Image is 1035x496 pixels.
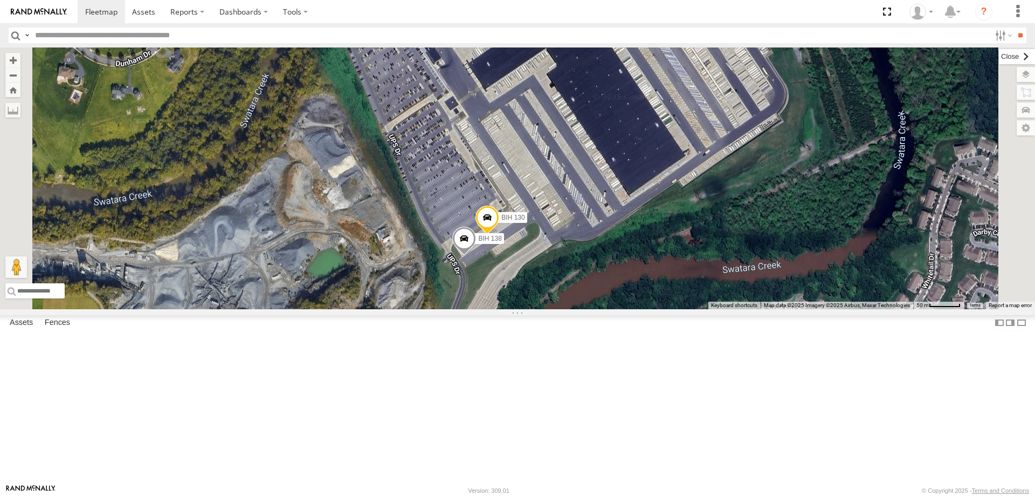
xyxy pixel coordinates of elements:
a: Terms (opens in new tab) [969,303,981,308]
label: Search Query [23,28,31,43]
button: Zoom Home [5,83,20,97]
label: Fences [39,315,75,330]
label: Hide Summary Table [1016,315,1027,331]
a: Terms and Conditions [972,487,1029,494]
label: Dock Summary Table to the Left [994,315,1005,331]
i: ? [975,3,992,21]
button: Keyboard shortcuts [711,302,757,309]
label: Search Filter Options [991,28,1014,43]
div: Nele . [906,4,937,20]
button: Map Scale: 50 m per 55 pixels [913,302,964,309]
button: Zoom in [5,53,20,67]
div: © Copyright 2025 - [922,487,1029,494]
label: Dock Summary Table to the Right [1005,315,1016,331]
img: rand-logo.svg [11,8,67,16]
label: Map Settings [1017,120,1035,135]
button: Zoom out [5,67,20,83]
a: Visit our Website [6,485,56,496]
span: BIH 138 [478,235,501,242]
span: 50 m [916,302,929,308]
a: Report a map error [989,302,1032,308]
span: Map data ©2025 Imagery ©2025 Airbus, Maxar Technologies [764,302,910,308]
label: Assets [4,315,38,330]
span: BIH 130 [501,214,525,221]
button: Drag Pegman onto the map to open Street View [5,256,27,278]
label: Measure [5,103,20,118]
div: Version: 309.01 [468,487,509,494]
